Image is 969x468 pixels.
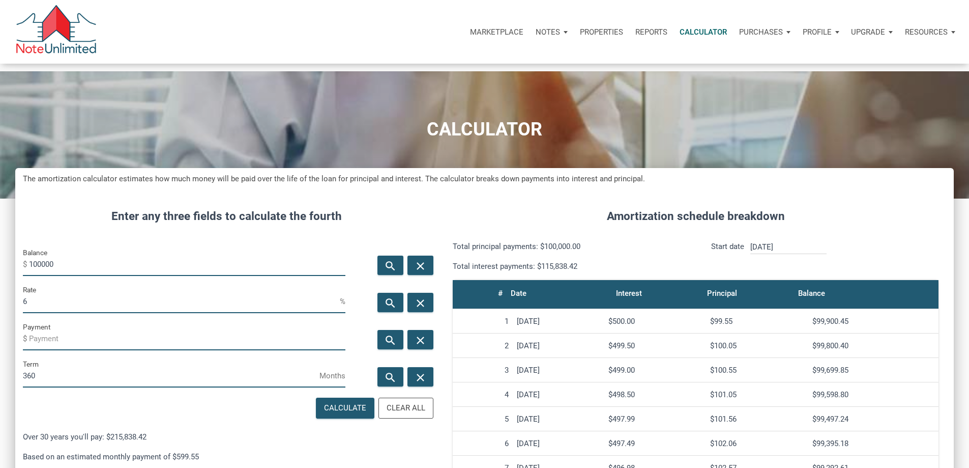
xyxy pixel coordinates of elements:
h4: Enter any three fields to calculate the fourth [23,208,430,225]
button: Calculate [316,398,374,419]
button: Marketplace [464,17,530,47]
div: $99,800.40 [812,341,934,350]
div: $100.05 [710,341,804,350]
div: # [498,286,503,300]
label: Balance [23,246,47,259]
p: Calculator [680,27,727,37]
div: $99,598.80 [812,390,934,399]
button: Clear All [378,398,433,419]
div: Clear All [387,402,425,414]
i: search [384,296,396,309]
div: [DATE] [517,317,600,326]
p: Purchases [739,27,783,37]
div: $99,699.85 [812,366,934,375]
div: $99,900.45 [812,317,934,326]
div: 1 [457,317,509,326]
button: Notes [530,17,574,47]
input: Rate [23,290,340,313]
div: $497.99 [608,415,702,424]
p: Over 30 years you'll pay: $215,838.42 [23,431,430,443]
label: Payment [23,321,50,333]
div: $99.55 [710,317,804,326]
img: NoteUnlimited [15,5,97,59]
h4: Amortization schedule breakdown [445,208,946,225]
p: Marketplace [470,27,523,37]
p: Total principal payments: $100,000.00 [453,240,688,253]
button: search [377,293,403,312]
p: Based on an estimated monthly payment of $599.55 [23,451,430,463]
span: $ [23,256,29,272]
div: $99,395.18 [812,439,934,448]
p: Profile [803,27,832,37]
p: Notes [536,27,560,37]
a: Properties [574,17,629,47]
button: close [407,293,433,312]
button: search [377,256,403,275]
div: Date [511,286,526,300]
div: $499.50 [608,341,702,350]
p: Upgrade [851,27,885,37]
button: Upgrade [845,17,899,47]
div: $499.00 [608,366,702,375]
div: $498.50 [608,390,702,399]
div: [DATE] [517,415,600,424]
div: 3 [457,366,509,375]
input: Term [23,365,319,388]
div: $497.49 [608,439,702,448]
label: Rate [23,284,36,296]
h1: CALCULATOR [8,119,961,140]
p: Reports [635,27,667,37]
button: close [407,367,433,387]
p: Properties [580,27,623,37]
div: [DATE] [517,341,600,350]
div: 4 [457,390,509,399]
span: $ [23,331,29,347]
i: close [415,259,427,272]
span: Months [319,368,345,384]
button: search [377,330,403,349]
p: Resources [905,27,948,37]
div: 2 [457,341,509,350]
label: Term [23,358,39,370]
button: close [407,330,433,349]
button: search [377,367,403,387]
i: close [415,371,427,383]
input: Balance [29,253,345,276]
i: search [384,334,396,346]
div: 5 [457,415,509,424]
div: $101.05 [710,390,804,399]
span: % [340,293,345,310]
i: search [384,259,396,272]
div: $100.55 [710,366,804,375]
div: $101.56 [710,415,804,424]
div: $99,497.24 [812,415,934,424]
button: Profile [797,17,845,47]
i: close [415,334,427,346]
div: 6 [457,439,509,448]
div: Principal [707,286,737,300]
button: Reports [629,17,673,47]
div: [DATE] [517,439,600,448]
div: Interest [616,286,642,300]
i: search [384,371,396,383]
button: Purchases [733,17,797,47]
div: Balance [798,286,825,300]
div: [DATE] [517,366,600,375]
p: Start date [711,240,744,272]
div: [DATE] [517,390,600,399]
input: Payment [29,327,345,350]
div: $500.00 [608,317,702,326]
p: Total interest payments: $115,838.42 [453,260,688,272]
i: close [415,296,427,309]
button: Resources [899,17,961,47]
button: close [407,256,433,275]
div: Calculate [324,402,366,414]
h5: The amortization calculator estimates how much money will be paid over the life of the loan for p... [23,173,946,185]
a: Calculator [673,17,733,47]
div: $102.06 [710,439,804,448]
